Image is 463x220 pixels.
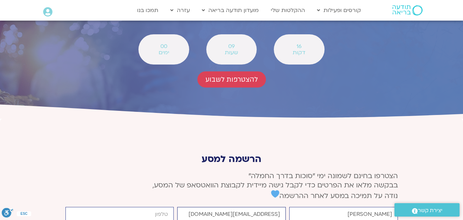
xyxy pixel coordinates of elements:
[267,4,308,17] a: ההקלטות שלי
[197,71,266,88] a: להצטרפות לשבוע
[167,4,193,17] a: עזרה
[65,171,398,200] p: הצטרפו בחינם לשמונה ימי ״סוכות בדרך החמלה״
[418,206,442,215] span: יצירת קשר
[198,4,262,17] a: מועדון תודעה בריאה
[206,76,258,83] span: להצטרפות לשבוע
[283,49,315,56] span: דקות
[394,203,460,217] a: יצירת קשר
[314,4,364,17] a: קורסים ופעילות
[271,190,279,198] img: 💙
[271,191,398,200] span: נודה על תמיכה במסע לאחר ההרשמה
[283,43,315,49] span: 16
[147,43,180,49] span: 00
[215,43,248,49] span: 09
[153,181,398,190] span: בבקשה מלאו את הפרטים כדי לקבל גישה מיידית לקבוצת הוואטסאפ של המסע,
[215,49,248,56] span: שעות
[65,154,398,164] p: הרשמה למסע
[134,4,162,17] a: תמכו בנו
[147,49,180,56] span: ימים
[392,5,423,15] img: תודעה בריאה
